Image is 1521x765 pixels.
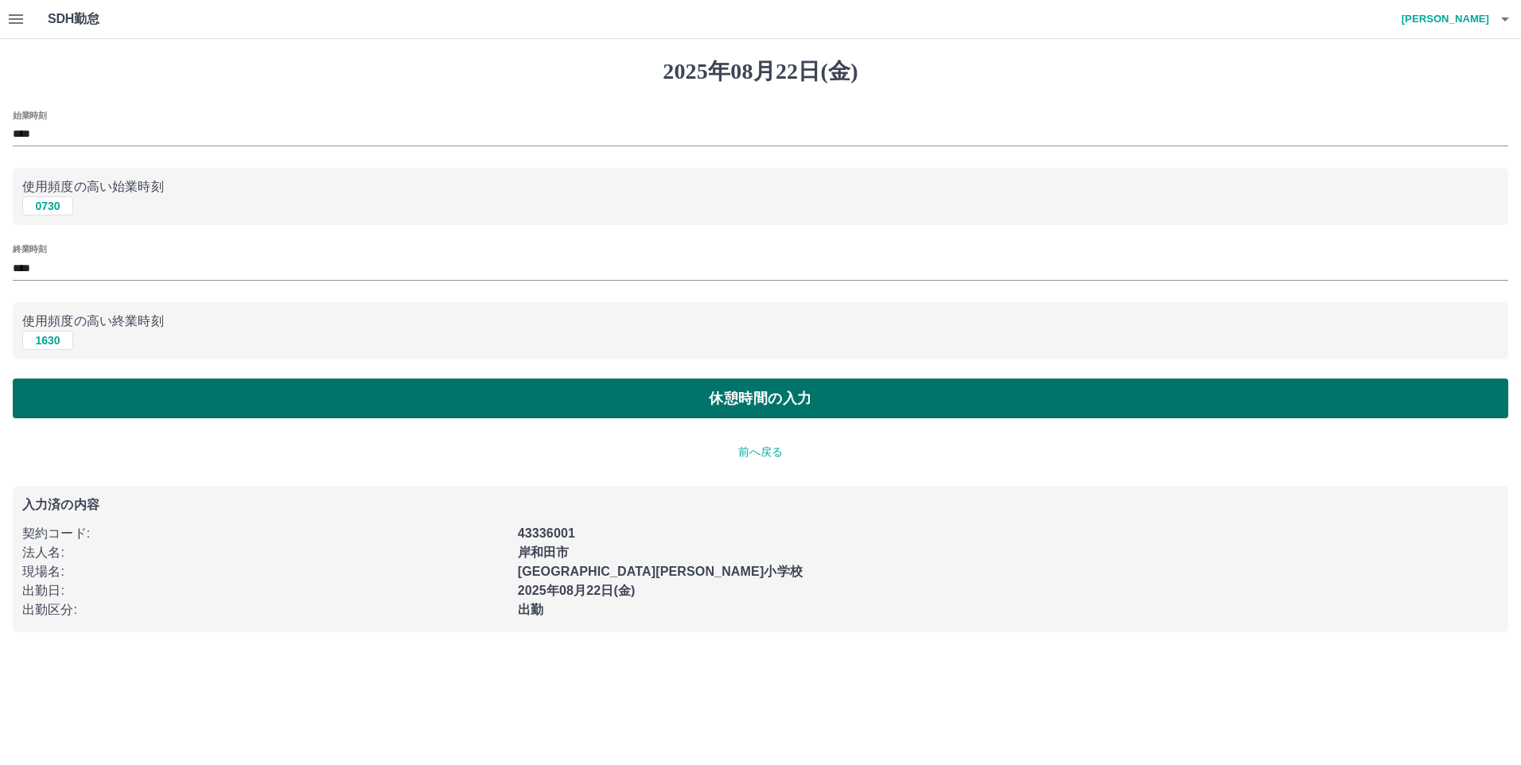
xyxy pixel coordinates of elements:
[22,524,508,543] p: 契約コード :
[518,565,803,578] b: [GEOGRAPHIC_DATA][PERSON_NAME]小学校
[13,243,46,255] label: 終業時刻
[13,109,46,121] label: 始業時刻
[22,177,1499,196] p: 使用頻度の高い始業時刻
[22,581,508,600] p: 出勤日 :
[518,526,575,540] b: 43336001
[13,444,1508,460] p: 前へ戻る
[13,58,1508,85] h1: 2025年08月22日(金)
[22,600,508,619] p: 出勤区分 :
[518,546,570,559] b: 岸和田市
[22,196,73,216] button: 0730
[13,379,1508,418] button: 休憩時間の入力
[22,312,1499,331] p: 使用頻度の高い終業時刻
[22,562,508,581] p: 現場名 :
[518,603,543,616] b: 出勤
[518,584,636,597] b: 2025年08月22日(金)
[22,543,508,562] p: 法人名 :
[22,499,1499,511] p: 入力済の内容
[22,331,73,350] button: 1630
